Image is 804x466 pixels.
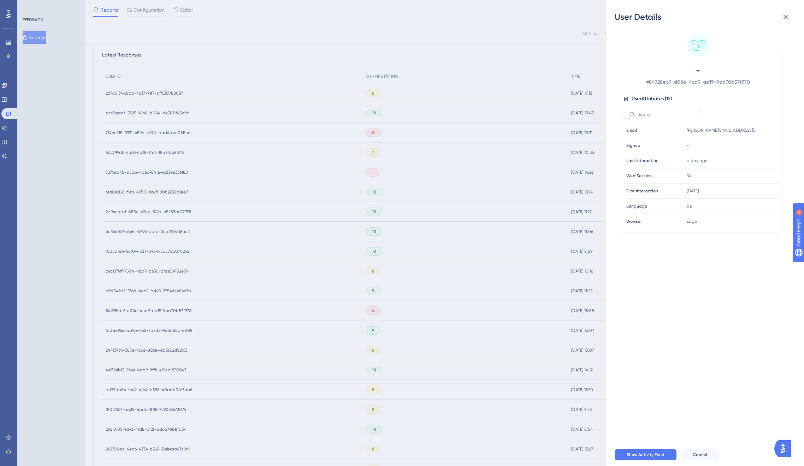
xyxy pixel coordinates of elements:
span: Cancel [693,452,707,458]
time: [DATE] [687,189,699,193]
iframe: UserGuiding AI Assistant Launcher [774,438,796,459]
span: Browser [626,219,642,224]
span: Email [626,127,637,133]
input: Search [638,112,695,117]
span: User Attributes ( 12 ) [632,95,672,103]
span: - [636,65,760,76]
div: 4 [49,4,51,9]
span: Show Activity Feed [627,452,664,458]
span: 34 [687,173,691,179]
span: Web Session [626,173,652,179]
span: [PERSON_NAME][EMAIL_ADDRESS][DOMAIN_NAME] [687,127,757,133]
span: First Interaction [626,188,658,194]
span: # 84928eb9-d08d-4cd9-aa19-9aa70b57f970 [636,78,760,86]
span: Signup [626,143,640,148]
button: Show Activity Feed [615,449,676,460]
span: Edge [687,219,697,224]
span: Need Help? [17,2,44,10]
span: Last Interaction [626,158,658,163]
button: Cancel [681,449,719,460]
span: - [687,143,689,148]
span: Language [626,203,647,209]
time: a day ago [687,158,708,163]
span: de [687,203,692,209]
div: User Details [615,11,796,23]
